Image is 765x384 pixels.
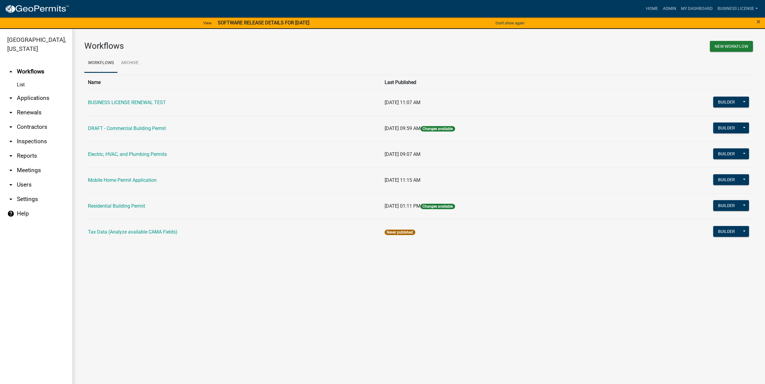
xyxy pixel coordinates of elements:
[385,230,415,235] span: Never published
[385,203,420,209] span: [DATE] 01:11 PM
[88,100,166,105] a: BUSINESS LICENSE RENEWAL TEST
[385,151,420,157] span: [DATE] 09:07 AM
[679,3,715,14] a: My Dashboard
[7,167,14,174] i: arrow_drop_down
[385,100,420,105] span: [DATE] 11:07 AM
[7,210,14,217] i: help
[88,151,167,157] a: Electric, HVAC, and Plumbing Permits
[7,181,14,188] i: arrow_drop_down
[7,68,14,75] i: arrow_drop_up
[7,123,14,131] i: arrow_drop_down
[660,3,679,14] a: Admin
[420,126,455,132] span: Changes available
[88,229,177,235] a: Tax Data (Analyze available CAMA Fields)
[381,75,619,90] th: Last Published
[713,122,740,133] button: Builder
[88,203,145,209] a: Residential Building Permit
[201,18,214,28] a: View
[7,196,14,203] i: arrow_drop_down
[218,20,309,26] strong: SOFTWARE RELEASE DETAILS FOR [DATE]
[713,97,740,107] button: Builder
[7,152,14,159] i: arrow_drop_down
[493,18,527,28] button: Don't show again
[710,41,753,52] button: New Workflow
[385,125,420,131] span: [DATE] 09:59 AM
[713,174,740,185] button: Builder
[117,54,142,73] a: Archive
[757,17,760,26] span: ×
[7,109,14,116] i: arrow_drop_down
[420,204,455,209] span: Changes available
[713,226,740,237] button: Builder
[713,148,740,159] button: Builder
[7,138,14,145] i: arrow_drop_down
[84,75,381,90] th: Name
[715,3,760,14] a: BUSINESS LICENSE
[757,18,760,25] button: Close
[84,54,117,73] a: Workflows
[713,200,740,211] button: Builder
[644,3,660,14] a: Home
[7,94,14,102] i: arrow_drop_down
[84,41,414,51] h3: Workflows
[88,125,166,131] a: DRAFT - Commercial Building Permit
[385,177,420,183] span: [DATE] 11:15 AM
[88,177,157,183] a: Mobile Home Permit Application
